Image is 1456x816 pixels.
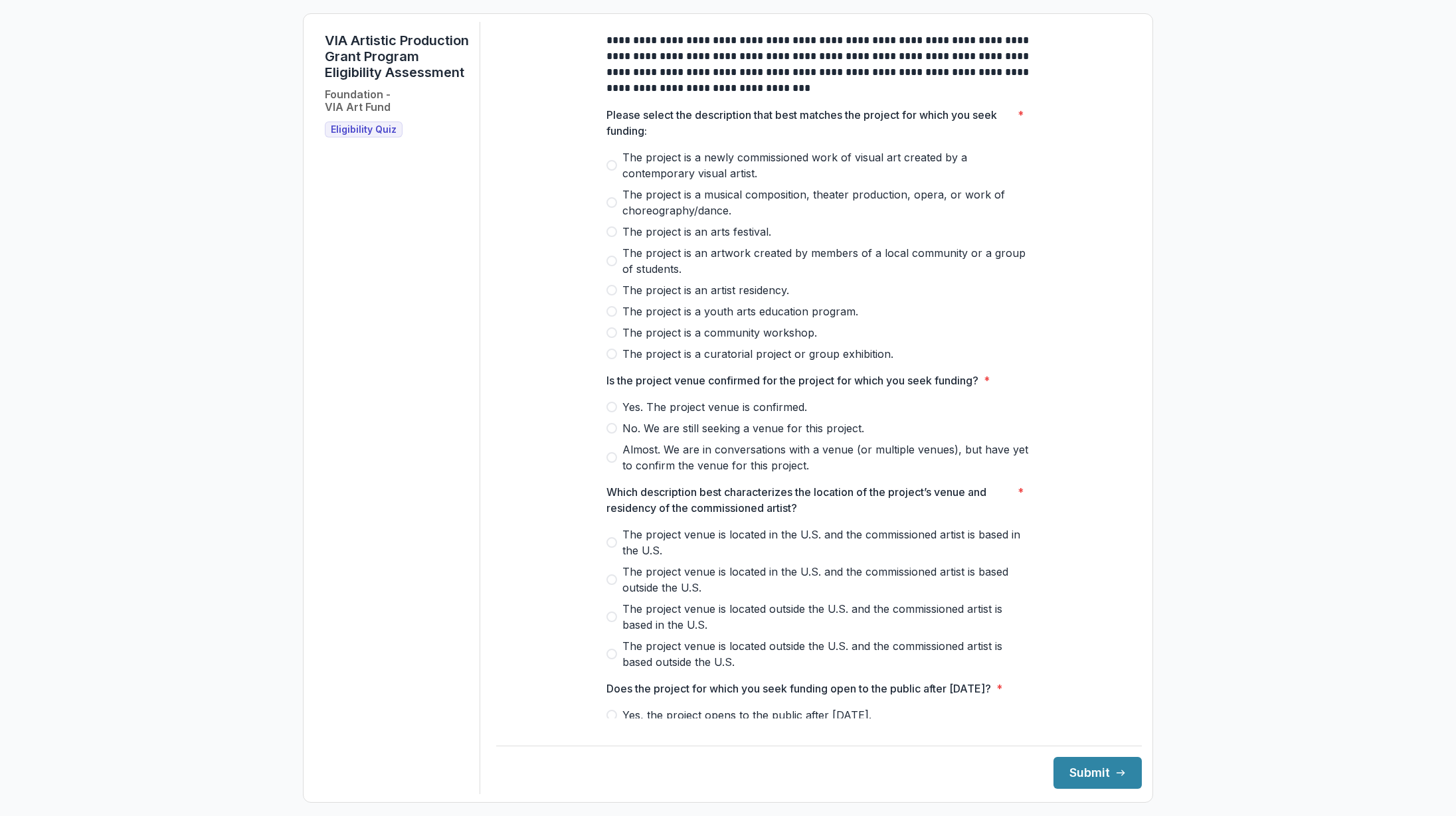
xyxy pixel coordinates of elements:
p: Please select the description that best matches the project for which you seek funding: [606,107,1012,139]
p: Does the project for which you seek funding open to the public after [DATE]? [606,681,991,696]
span: The project is an artist residency. [622,282,789,298]
h2: Foundation - VIA Art Fund [325,88,391,114]
span: Yes, the project opens to the public after [DATE]. [622,707,871,723]
p: Which description best characterizes the location of the project’s venue and residency of the com... [606,484,1012,516]
span: The project venue is located outside the U.S. and the commissioned artist is based in the U.S. [622,601,1032,633]
span: Eligibility Quiz [331,124,397,135]
span: The project is a newly commissioned work of visual art created by a contemporary visual artist. [622,149,1032,181]
span: The project is a curatorial project or group exhibition. [622,346,893,362]
span: The project venue is located in the U.S. and the commissioned artist is based outside the U.S. [622,564,1032,596]
span: No. We are still seeking a venue for this project. [622,420,864,436]
span: Yes. The project venue is confirmed. [622,399,807,415]
button: Submit [1053,757,1142,789]
span: The project is an artwork created by members of a local community or a group of students. [622,245,1032,277]
span: The project is a musical composition, theater production, opera, or work of choreography/dance. [622,187,1032,218]
span: The project venue is located outside the U.S. and the commissioned artist is based outside the U.S. [622,638,1032,670]
span: The project is a community workshop. [622,325,817,341]
span: The project is a youth arts education program. [622,303,858,319]
p: Is the project venue confirmed for the project for which you seek funding? [606,372,978,388]
span: The project venue is located in the U.S. and the commissioned artist is based in the U.S. [622,527,1032,558]
span: Almost. We are in conversations with a venue (or multiple venues), but have yet to confirm the ve... [622,442,1032,473]
h1: VIA Artistic Production Grant Program Eligibility Assessment [325,33,469,80]
span: The project is an arts festival. [622,224,771,240]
